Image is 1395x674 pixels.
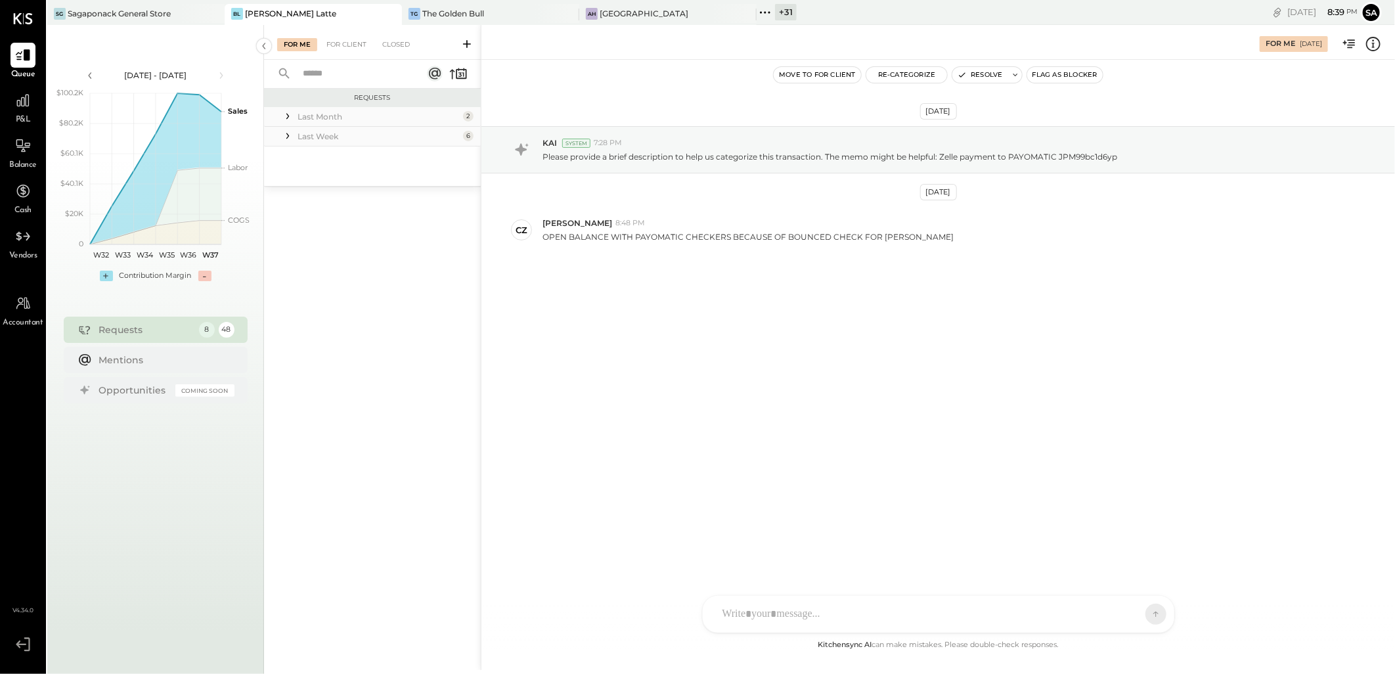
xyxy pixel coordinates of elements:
span: 8:48 PM [615,218,645,229]
div: Mentions [99,353,228,367]
div: [DATE] [1300,39,1322,49]
div: + [100,271,113,281]
div: + 31 [775,4,797,20]
span: 7:28 PM [594,138,622,148]
button: Flag as Blocker [1027,67,1103,83]
text: W32 [93,250,108,259]
div: Contribution Margin [120,271,192,281]
text: $60.1K [60,148,83,158]
div: CZ [516,224,527,236]
text: W36 [180,250,196,259]
div: Last Month [298,111,460,122]
div: [DATE] [1287,6,1358,18]
a: Cash [1,179,45,217]
div: Coming Soon [175,384,234,397]
span: Queue [11,69,35,81]
div: For Client [320,38,373,51]
div: [GEOGRAPHIC_DATA] [600,8,688,19]
div: TG [409,8,420,20]
span: Vendors [9,250,37,262]
a: Balance [1,133,45,171]
div: [DATE] [920,184,957,200]
div: 48 [219,322,234,338]
div: - [198,271,211,281]
button: Sa [1361,2,1382,23]
text: 0 [79,239,83,248]
div: The Golden Bull [422,8,484,19]
text: $100.2K [56,88,83,97]
text: COGS [228,215,250,225]
a: P&L [1,88,45,126]
div: AH [586,8,598,20]
div: Last Week [298,131,460,142]
p: OPEN BALANCE WITH PAYOMATIC CHECKERS BECAUSE OF BOUNCED CHECK FOR [PERSON_NAME] [542,231,954,242]
div: copy link [1271,5,1284,19]
button: Move to for client [774,67,861,83]
text: W33 [115,250,131,259]
span: Accountant [3,317,43,329]
div: For Me [1266,39,1295,49]
span: [PERSON_NAME] [542,217,612,229]
div: Requests [99,323,192,336]
div: System [562,139,590,148]
text: Sales [228,106,248,116]
a: Vendors [1,224,45,262]
div: 6 [463,131,474,141]
div: 8 [199,322,215,338]
text: $40.1K [60,179,83,188]
div: Closed [376,38,416,51]
div: BL [231,8,243,20]
p: Please provide a brief description to help us categorize this transaction. The memo might be help... [542,151,1117,162]
div: 2 [463,111,474,122]
button: Resolve [952,67,1007,83]
span: P&L [16,114,31,126]
a: Queue [1,43,45,81]
div: Requests [271,93,474,102]
span: KAI [542,137,557,148]
div: [PERSON_NAME] Latte [245,8,336,19]
span: Balance [9,160,37,171]
div: Opportunities [99,384,169,397]
div: SG [54,8,66,20]
text: $80.2K [59,118,83,127]
div: [DATE] - [DATE] [100,70,211,81]
text: Labor [228,163,248,172]
text: W34 [136,250,153,259]
div: [DATE] [920,103,957,120]
div: For Me [277,38,317,51]
div: Sagaponack General Store [68,8,171,19]
button: Re-Categorize [866,67,948,83]
text: W37 [202,250,218,259]
a: Accountant [1,291,45,329]
text: W35 [158,250,174,259]
span: Cash [14,205,32,217]
text: $20K [65,209,83,218]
